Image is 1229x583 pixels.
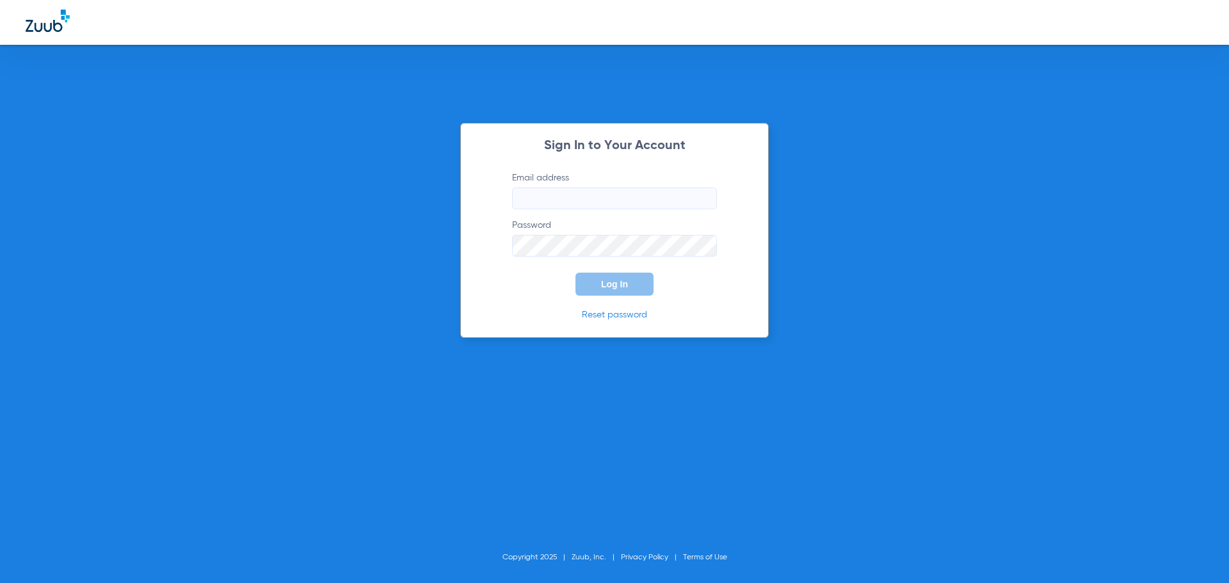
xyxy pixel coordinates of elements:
li: Zuub, Inc. [572,551,621,564]
label: Password [512,219,717,257]
img: Zuub Logo [26,10,70,32]
a: Terms of Use [683,554,727,561]
iframe: Chat Widget [1165,522,1229,583]
input: Email address [512,188,717,209]
li: Copyright 2025 [502,551,572,564]
h2: Sign In to Your Account [493,140,736,152]
a: Privacy Policy [621,554,668,561]
a: Reset password [582,310,647,319]
button: Log In [575,273,654,296]
input: Password [512,235,717,257]
span: Log In [601,279,628,289]
label: Email address [512,172,717,209]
